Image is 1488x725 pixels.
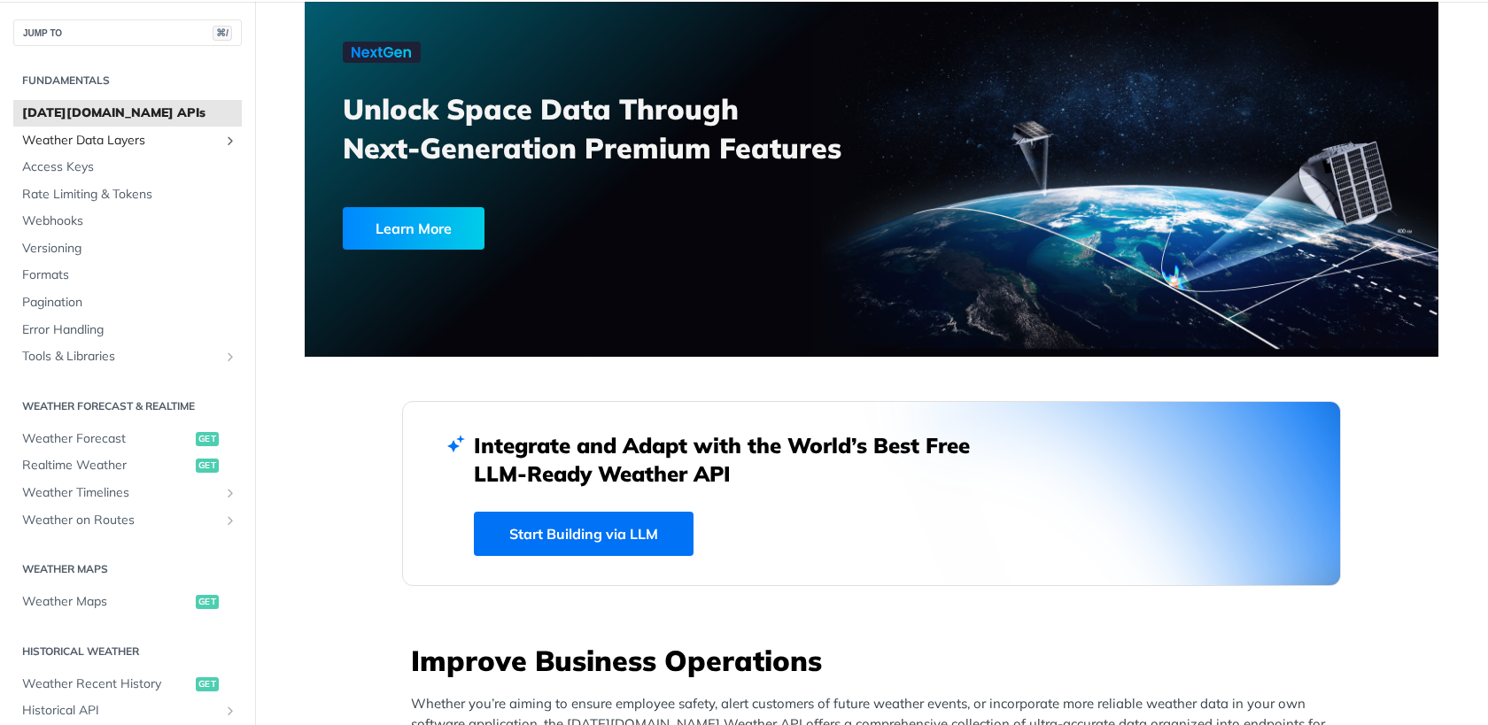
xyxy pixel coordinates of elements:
button: Show subpages for Weather Timelines [223,486,237,500]
a: Tools & LibrariesShow subpages for Tools & Libraries [13,343,242,370]
h3: Unlock Space Data Through Next-Generation Premium Features [343,89,891,167]
span: get [196,677,219,691]
h2: Weather Forecast & realtime [13,398,242,414]
h3: Improve Business Operations [411,641,1341,680]
span: Webhooks [22,212,237,230]
span: Historical API [22,702,219,720]
span: Formats [22,266,237,284]
h2: Historical Weather [13,644,242,659]
span: get [196,595,219,609]
a: [DATE][DOMAIN_NAME] APIs [13,100,242,127]
span: Pagination [22,294,237,312]
span: Weather Timelines [22,484,219,502]
span: Tools & Libraries [22,348,219,366]
a: Rate Limiting & Tokens [13,181,242,208]
a: Weather Mapsget [13,589,242,615]
a: Versioning [13,235,242,262]
a: Pagination [13,289,242,316]
a: Start Building via LLM [474,512,694,556]
button: Show subpages for Weather Data Layers [223,134,237,148]
div: Learn More [343,207,484,250]
a: Weather TimelinesShow subpages for Weather Timelines [13,480,242,506]
a: Formats [13,262,242,289]
span: Weather on Routes [22,512,219,529]
a: Realtime Weatherget [13,452,242,479]
span: [DATE][DOMAIN_NAME] APIs [22,104,237,122]
a: Weather Recent Historyget [13,671,242,698]
span: Access Keys [22,158,237,176]
button: Show subpages for Tools & Libraries [223,350,237,364]
a: Historical APIShow subpages for Historical API [13,698,242,724]
span: Weather Maps [22,593,191,611]
a: Weather Data LayersShow subpages for Weather Data Layers [13,127,242,154]
button: JUMP TO⌘/ [13,19,242,46]
h2: Integrate and Adapt with the World’s Best Free LLM-Ready Weather API [474,431,996,488]
span: Weather Recent History [22,675,191,693]
a: Access Keys [13,154,242,181]
a: Weather Forecastget [13,426,242,452]
button: Show subpages for Historical API [223,704,237,718]
h2: Weather Maps [13,561,242,577]
span: Realtime Weather [22,457,191,474]
a: Learn More [343,207,781,250]
span: get [196,459,219,473]
a: Error Handling [13,317,242,343]
button: Show subpages for Weather on Routes [223,513,237,528]
img: NextGen [343,42,421,63]
span: ⌘/ [213,26,232,41]
span: Weather Data Layers [22,132,219,150]
a: Webhooks [13,208,242,235]
span: Weather Forecast [22,430,191,448]
span: Versioning [22,240,237,258]
span: Rate Limiting & Tokens [22,186,237,204]
a: Weather on RoutesShow subpages for Weather on Routes [13,507,242,534]
span: get [196,432,219,446]
h2: Fundamentals [13,73,242,89]
span: Error Handling [22,321,237,339]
